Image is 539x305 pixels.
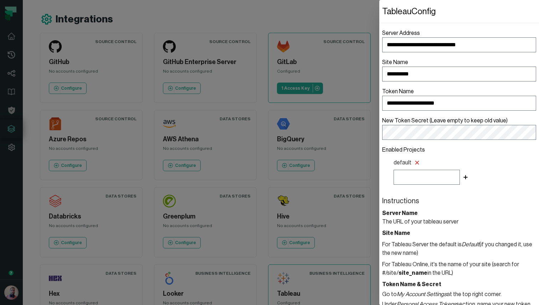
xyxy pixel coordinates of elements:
[382,58,536,81] label: Site Name
[382,209,536,226] section: The URL of your tableau server
[382,229,536,237] header: Site Name
[382,260,536,277] p: For Tableau Online, it's the name of your site (search for #/site/ in the URL)
[382,29,536,52] label: Server Address
[382,87,536,111] label: Token Name
[382,280,536,289] header: Token Name & Secret
[382,146,536,188] label: Enabled Projects
[382,125,536,140] input: New Token Secret (Leave empty to keep old value)
[397,291,447,297] em: My Account Settings
[462,242,479,247] i: Default
[382,290,536,299] p: Go to at the top right corner.
[382,67,536,81] input: Site Name
[382,116,536,140] label: New Token Secret (Leave empty to keep old value)
[382,209,536,217] header: Server Name
[382,240,536,257] p: For Tableau Server the default is (if you changed it, use the new name)
[394,157,525,168] li: default
[382,96,536,111] input: Token Name
[382,196,536,206] header: Instructions
[413,158,421,167] button: Enabled Projectsdefault
[394,170,460,185] input: Enabled Projectsdefault
[461,173,470,182] button: Enabled Projectsdefault
[382,37,536,52] input: Server Address
[399,270,427,276] strong: site_name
